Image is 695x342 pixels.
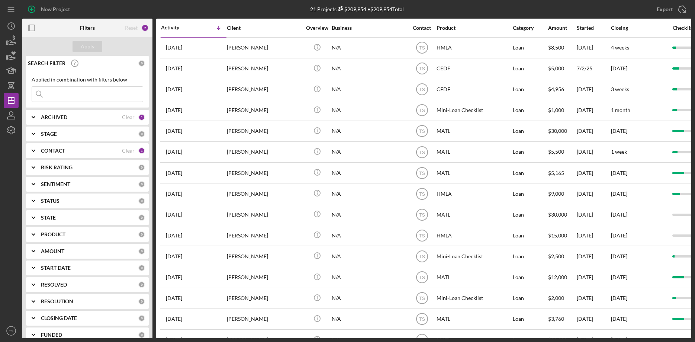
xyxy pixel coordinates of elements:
[419,191,425,196] text: TS
[513,205,547,224] div: Loan
[611,170,627,176] time: [DATE]
[166,274,182,280] time: 2025-07-22 14:14
[577,268,610,287] div: [DATE]
[166,170,182,176] time: 2025-08-14 15:31
[81,41,94,52] div: Apply
[577,246,610,266] div: [DATE]
[548,170,564,176] span: $5,165
[548,148,564,155] span: $5,500
[227,142,301,162] div: [PERSON_NAME]
[41,181,70,187] b: SENTIMENT
[125,25,138,31] div: Reset
[141,24,149,32] div: 2
[138,281,145,288] div: 0
[437,268,511,287] div: MATL
[41,332,62,338] b: FUNDED
[332,38,406,58] div: N/A
[513,38,547,58] div: Loan
[227,25,301,31] div: Client
[408,25,436,31] div: Contact
[41,114,67,120] b: ARCHIVED
[513,59,547,79] div: Loan
[611,191,627,197] time: [DATE]
[227,288,301,308] div: [PERSON_NAME]
[9,329,13,333] text: TS
[548,211,567,218] span: $30,000
[227,226,301,245] div: [PERSON_NAME]
[437,80,511,99] div: CEDF
[227,121,301,141] div: [PERSON_NAME]
[513,100,547,120] div: Loan
[332,288,406,308] div: N/A
[227,268,301,287] div: [PERSON_NAME]
[122,114,135,120] div: Clear
[437,142,511,162] div: MATL
[513,226,547,245] div: Loan
[611,211,627,218] time: [DATE]
[332,80,406,99] div: N/A
[227,80,301,99] div: [PERSON_NAME]
[611,128,627,134] time: [DATE]
[310,6,404,12] div: 21 Projects • $209,954 Total
[28,60,65,66] b: SEARCH FILTER
[437,184,511,204] div: HMLA
[166,316,182,322] time: 2025-07-18 04:37
[419,170,425,176] text: TS
[649,2,691,17] button: Export
[419,296,425,301] text: TS
[41,164,73,170] b: RISK RATING
[138,131,145,137] div: 0
[73,41,102,52] button: Apply
[611,44,629,51] time: 4 weeks
[227,38,301,58] div: [PERSON_NAME]
[138,265,145,271] div: 0
[577,163,610,183] div: [DATE]
[513,80,547,99] div: Loan
[611,232,627,239] time: [DATE]
[41,148,65,154] b: CONTACT
[161,25,194,31] div: Activity
[513,288,547,308] div: Loan
[437,38,511,58] div: HMLA
[22,2,77,17] button: New Project
[548,128,567,134] span: $30,000
[138,231,145,238] div: 0
[548,65,564,71] span: $5,000
[611,86,629,92] time: 3 weeks
[332,226,406,245] div: N/A
[419,254,425,259] text: TS
[227,205,301,224] div: [PERSON_NAME]
[513,309,547,329] div: Loan
[577,25,610,31] div: Started
[138,60,145,67] div: 0
[166,212,182,218] time: 2025-07-28 23:39
[419,150,425,155] text: TS
[437,100,511,120] div: Mini-Loan Checklist
[548,86,564,92] span: $4,956
[419,108,425,113] text: TS
[332,268,406,287] div: N/A
[166,107,182,113] time: 2025-08-27 14:45
[41,248,64,254] b: AMOUNT
[138,214,145,221] div: 0
[138,298,145,305] div: 0
[227,100,301,120] div: [PERSON_NAME]
[419,275,425,280] text: TS
[166,65,182,71] time: 2025-09-03 13:15
[332,184,406,204] div: N/A
[41,282,67,288] b: RESOLVED
[41,315,77,321] b: CLOSING DATE
[548,184,576,204] div: $9,000
[548,274,567,280] span: $12,000
[437,309,511,329] div: MATL
[548,25,576,31] div: Amount
[419,45,425,51] text: TS
[513,163,547,183] div: Loan
[166,149,182,155] time: 2025-08-21 19:31
[611,148,627,155] time: 1 week
[41,231,65,237] b: PRODUCT
[303,25,331,31] div: Overview
[437,121,511,141] div: MATL
[32,77,143,83] div: Applied in combination with filters below
[337,6,366,12] div: $209,954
